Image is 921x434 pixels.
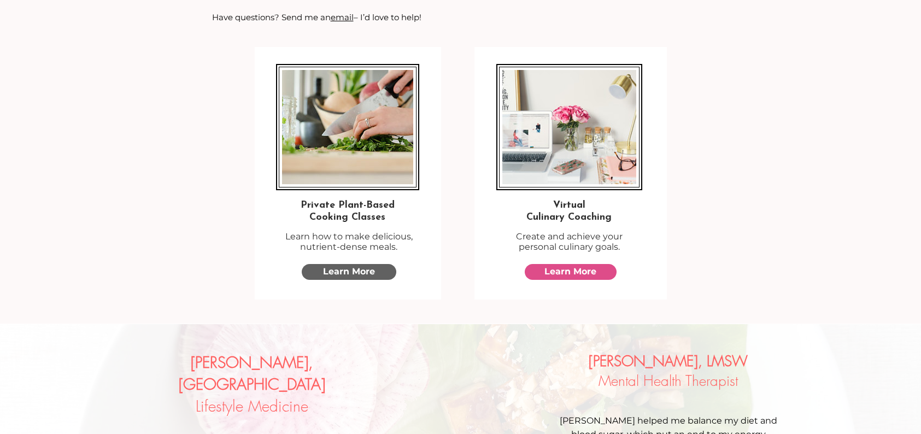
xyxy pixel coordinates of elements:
a: email [331,12,354,22]
img: Health coach desk with flowers, laptop, glasses, and a sign. [502,70,636,184]
span: Learn More [323,266,375,278]
span: Lifestyle Medicine [179,352,325,416]
span: Create and achieve your personal culinary goals. [516,231,623,252]
span: Virtual [553,201,585,210]
span: Private Plant-Based Cooking Classes [301,201,395,222]
a: Learn More [302,264,396,280]
span: Have questions? Send me an – I’d love to help! [212,12,421,22]
span: Learn how to make delicious, nutrient-dense meals. [285,231,413,252]
a: Learn More [525,264,617,280]
img: Female hands cutting lettuce with knife on a cutting board with a bowl. [282,70,413,184]
span: Learn More [544,266,596,278]
span: Culinary Coaching [526,213,612,222]
span: Mental Health Therapist [589,352,748,390]
span: [PERSON_NAME], [GEOGRAPHIC_DATA] [179,352,325,394]
span: [PERSON_NAME], LMSW [589,352,748,371]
